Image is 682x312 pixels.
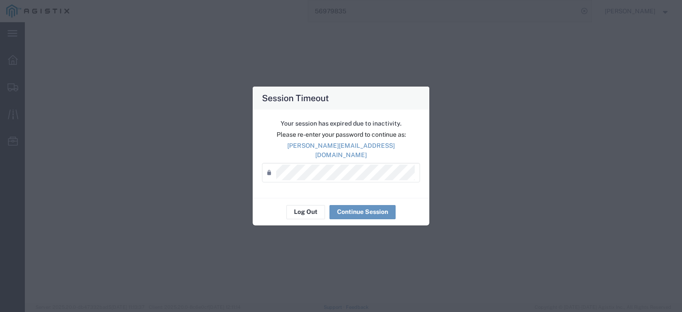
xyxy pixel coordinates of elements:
button: Continue Session [329,205,396,219]
p: [PERSON_NAME][EMAIL_ADDRESS][DOMAIN_NAME] [262,141,420,160]
h4: Session Timeout [262,91,329,104]
button: Log Out [286,205,325,219]
p: Your session has expired due to inactivity. [262,119,420,128]
p: Please re-enter your password to continue as: [262,130,420,139]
